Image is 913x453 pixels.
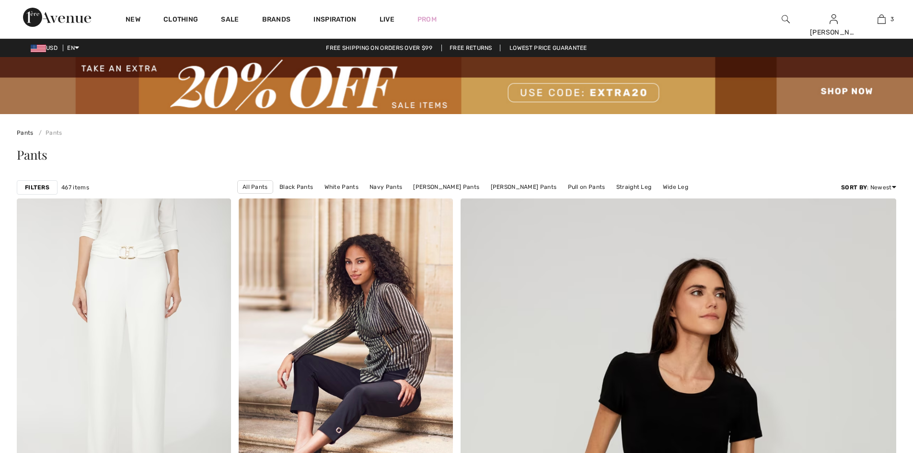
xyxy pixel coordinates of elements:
[25,183,49,192] strong: Filters
[163,15,198,25] a: Clothing
[275,181,318,193] a: Black Pants
[830,14,838,23] a: Sign In
[313,15,356,25] span: Inspiration
[841,183,896,192] div: : Newest
[612,181,657,193] a: Straight Leg
[237,180,273,194] a: All Pants
[61,183,89,192] span: 467 items
[31,45,46,52] img: US Dollar
[17,129,34,136] a: Pants
[841,184,867,191] strong: Sort By
[262,15,291,25] a: Brands
[221,15,239,25] a: Sale
[408,181,484,193] a: [PERSON_NAME] Pants
[320,181,363,193] a: White Pants
[31,45,61,51] span: USD
[852,381,903,405] iframe: Opens a widget where you can chat to one of our agents
[318,45,440,51] a: Free shipping on orders over $99
[810,27,857,37] div: [PERSON_NAME]
[830,13,838,25] img: My Info
[502,45,595,51] a: Lowest Price Guarantee
[417,14,437,24] a: Prom
[858,13,905,25] a: 3
[441,45,500,51] a: Free Returns
[23,8,91,27] img: 1ère Avenue
[67,45,79,51] span: EN
[17,146,47,163] span: Pants
[486,181,562,193] a: [PERSON_NAME] Pants
[35,129,62,136] a: Pants
[878,13,886,25] img: My Bag
[380,14,394,24] a: Live
[126,15,140,25] a: New
[890,15,894,23] span: 3
[563,181,610,193] a: Pull on Pants
[782,13,790,25] img: search the website
[658,181,693,193] a: Wide Leg
[365,181,407,193] a: Navy Pants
